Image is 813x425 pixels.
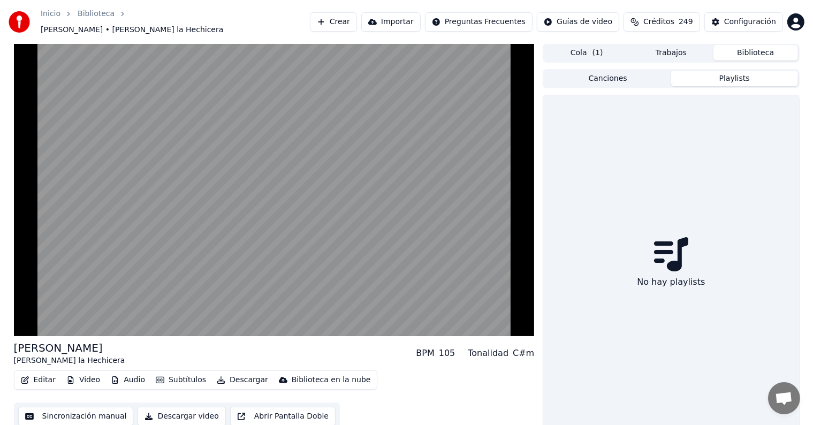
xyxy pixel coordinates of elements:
div: [PERSON_NAME] [14,340,125,355]
div: No hay playlists [633,271,709,293]
button: Subtítulos [151,373,210,388]
button: Video [62,373,104,388]
span: 249 [679,17,693,27]
span: Créditos [643,17,674,27]
div: BPM [416,347,434,360]
img: youka [9,11,30,33]
button: Configuración [704,12,783,32]
button: Audio [107,373,149,388]
nav: breadcrumb [41,9,310,35]
button: Crear [310,12,357,32]
div: Biblioteca en la nube [292,375,371,385]
button: Créditos249 [624,12,700,32]
button: Preguntas Frecuentes [425,12,533,32]
span: ( 1 ) [592,48,603,58]
div: 105 [439,347,455,360]
button: Descargar [212,373,272,388]
a: Biblioteca [78,9,115,19]
div: [PERSON_NAME] la Hechicera [14,355,125,366]
button: Importar [361,12,421,32]
div: Tonalidad [468,347,508,360]
button: Editar [17,373,60,388]
button: Playlists [671,71,798,86]
div: Configuración [724,17,776,27]
div: C#m [513,347,534,360]
a: Inicio [41,9,60,19]
span: [PERSON_NAME] • [PERSON_NAME] la Hechicera [41,25,223,35]
button: Canciones [544,71,671,86]
button: Trabajos [629,45,713,60]
div: Chat abierto [768,382,800,414]
button: Biblioteca [713,45,798,60]
button: Cola [544,45,629,60]
button: Guías de video [537,12,619,32]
